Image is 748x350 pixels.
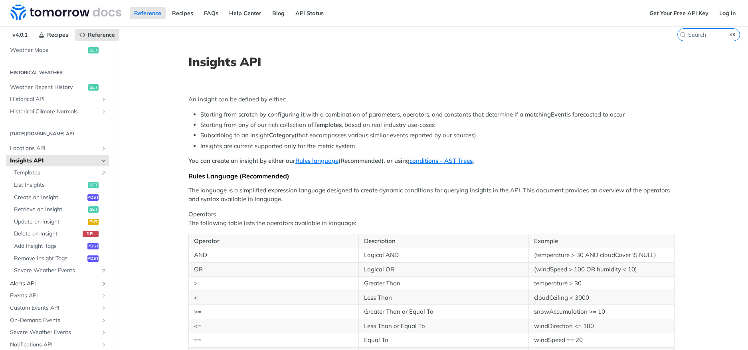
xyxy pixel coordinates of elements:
td: >= [189,305,359,319]
td: (windSpeed > 100 OR humidity < 10) [528,262,674,277]
a: Rules language [295,157,338,164]
svg: Search [680,32,686,38]
span: Reference [88,31,115,38]
a: Log In [715,7,740,19]
div: Rules Language (Recommended) [188,172,675,180]
a: Events APIShow subpages for Events API [6,290,109,302]
span: get [88,206,99,213]
span: Create an Insight [14,194,85,202]
span: Retrieve an Insight [14,206,86,214]
span: Recipes [47,31,68,38]
td: > [189,277,359,291]
span: post [87,255,99,262]
th: Operator [189,234,359,248]
h2: Historical Weather [6,69,109,76]
td: Less Than or Equal To [358,319,528,333]
button: Hide subpages for Insights API [101,158,107,164]
strong: Templates [313,121,342,129]
a: Custom Events APIShow subpages for Custom Events API [6,302,109,314]
button: Show subpages for Severe Weather Events [101,329,107,336]
span: Remove Insight Tags [14,255,85,263]
a: FAQs [200,7,223,19]
button: Show subpages for Events API [101,293,107,299]
p: An insight can be defined by either: [188,95,675,104]
td: Logical AND [358,248,528,263]
a: Reference [130,7,166,19]
a: TemplatesLink [10,167,109,179]
a: conditions - AST Trees [410,157,473,164]
span: get [88,84,99,91]
a: Blog [268,7,289,19]
button: Show subpages for Notifications API [101,342,107,348]
span: On-Demand Events [10,316,99,324]
strong: Category [269,131,295,139]
button: Show subpages for Locations API [101,145,107,152]
a: Retrieve an Insightget [10,204,109,216]
a: Weather Recent Historyget [6,81,109,93]
td: temperature > 30 [528,277,674,291]
p: The language is a simplified expression language designed to create dynamic conditions for queryi... [188,186,675,204]
a: Historical Climate NormalsShow subpages for Historical Climate Normals [6,106,109,118]
span: get [88,182,99,188]
td: snowAccumulation >= 10 [528,305,674,319]
span: Insights API [10,157,99,165]
span: Delete an Insight [14,230,81,238]
a: Add Insight Tagspost [10,240,109,252]
button: Show subpages for On-Demand Events [101,317,107,324]
span: Custom Events API [10,304,99,312]
img: Tomorrow.io Weather API Docs [10,4,121,20]
strong: Event [551,111,566,118]
span: Severe Weather Events [10,328,99,336]
a: Severe Weather EventsLink [10,265,109,277]
button: Show subpages for Custom Events API [101,305,107,311]
span: del [83,231,99,237]
a: Recipes [168,7,198,19]
th: Example [528,234,674,248]
strong: You can create an insight by either our (Recommended), or using , [188,157,474,164]
span: Locations API [10,144,99,152]
span: post [87,243,99,249]
td: == [189,333,359,348]
td: OR [189,262,359,277]
span: Update an Insight [14,218,86,226]
button: Show subpages for Historical API [101,96,107,103]
td: windDirection <= 180 [528,319,674,333]
span: put [88,219,99,225]
td: cloudCeiling < 3000 [528,291,674,305]
span: Severe Weather Events [14,267,97,275]
span: Add Insight Tags [14,242,85,250]
span: Historical Climate Normals [10,108,99,116]
button: Show subpages for Historical Climate Normals [101,109,107,115]
a: Historical APIShow subpages for Historical API [6,93,109,105]
a: Create an Insightpost [10,192,109,204]
a: On-Demand EventsShow subpages for On-Demand Events [6,314,109,326]
li: Starting from any of our rich collection of , based on real industry use-cases [200,121,675,130]
a: Insights APIHide subpages for Insights API [6,155,109,167]
a: Alerts APIShow subpages for Alerts API [6,278,109,290]
a: Update an Insightput [10,216,109,228]
li: Subscribing to an Insight (that encompasses various similar events reported by our sources) [200,131,675,140]
button: Show subpages for Alerts API [101,281,107,287]
h2: [DATE][DOMAIN_NAME] API [6,130,109,137]
a: Locations APIShow subpages for Locations API [6,142,109,154]
th: Description [358,234,528,248]
a: Help Center [225,7,266,19]
span: post [87,194,99,201]
a: Remove Insight Tagspost [10,253,109,265]
a: Delete an Insightdel [10,228,109,240]
td: Logical OR [358,262,528,277]
span: Alerts API [10,280,99,288]
span: Templates [14,169,97,177]
td: windSpeed == 20 [528,333,674,348]
li: Starting from scratch by configuring it with a combination of parameters, operators, and constant... [200,110,675,119]
td: AND [189,248,359,263]
td: (temperature > 30 AND cloudCover IS NULL) [528,248,674,263]
li: Insights are current supported only for the metric system [200,142,675,151]
span: v4.0.1 [8,29,32,41]
a: Severe Weather EventsShow subpages for Severe Weather Events [6,326,109,338]
a: Reference [75,29,119,41]
i: Link [101,170,107,176]
span: Historical API [10,95,99,103]
kbd: ⌘K [728,31,738,39]
td: <= [189,319,359,333]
